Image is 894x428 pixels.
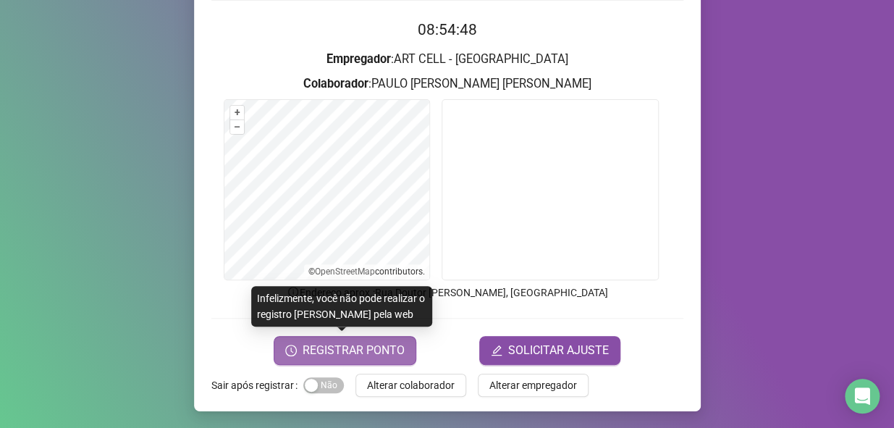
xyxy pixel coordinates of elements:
[845,379,880,414] div: Open Intercom Messenger
[308,267,425,277] li: © contributors.
[478,374,589,397] button: Alterar empregador
[479,336,620,365] button: editSOLICITAR AJUSTE
[285,345,297,356] span: clock-circle
[491,345,502,356] span: edit
[303,342,405,359] span: REGISTRAR PONTO
[274,336,416,365] button: REGISTRAR PONTO
[508,342,609,359] span: SOLICITAR AJUSTE
[211,75,683,93] h3: : PAULO [PERSON_NAME] [PERSON_NAME]
[211,50,683,69] h3: : ART CELL - [GEOGRAPHIC_DATA]
[303,77,368,91] strong: Colaborador
[326,52,391,66] strong: Empregador
[489,377,577,393] span: Alterar empregador
[211,374,303,397] label: Sair após registrar
[211,285,683,301] p: Endereço aprox. : Rua Doutor [PERSON_NAME], [GEOGRAPHIC_DATA]
[230,106,244,119] button: +
[230,120,244,134] button: –
[367,377,455,393] span: Alterar colaborador
[418,21,477,38] time: 08:54:48
[315,267,375,277] a: OpenStreetMap
[251,286,432,327] div: Infelizmente, você não pode realizar o registro [PERSON_NAME] pela web
[355,374,466,397] button: Alterar colaborador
